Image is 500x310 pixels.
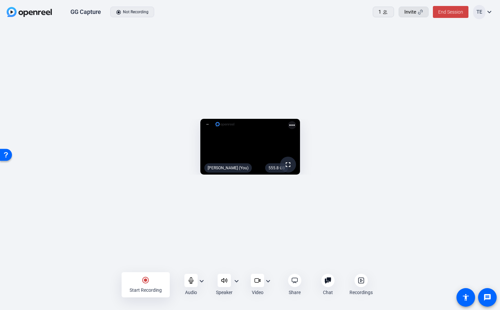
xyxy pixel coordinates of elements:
div: Start Recording [130,287,162,293]
mat-icon: fullscreen [284,161,292,169]
button: End Session [433,6,468,18]
span: 1 [378,8,381,16]
mat-icon: expand_more [233,277,241,285]
div: [PERSON_NAME] (You) [204,163,252,173]
mat-icon: expand_more [264,277,272,285]
div: 555.8 GB [265,163,288,173]
mat-icon: expand_more [198,277,206,285]
button: 1 [373,7,394,17]
mat-icon: more_horiz [288,121,296,129]
mat-icon: accessibility [462,293,470,301]
mat-icon: radio_button_checked [142,276,150,284]
div: Chat [323,289,333,296]
span: End Session [438,9,463,15]
div: GG Capture [70,8,101,16]
div: Audio [185,289,197,296]
mat-icon: expand_more [485,8,493,16]
mat-icon: message [483,293,491,301]
img: logo [215,121,235,127]
button: Invite [399,7,429,17]
img: OpenReel logo [7,7,52,17]
span: Invite [404,8,416,16]
div: TE [473,5,485,19]
div: Video [252,289,263,296]
div: Recordings [350,289,373,296]
div: Speaker [216,289,233,296]
div: Share [289,289,301,296]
